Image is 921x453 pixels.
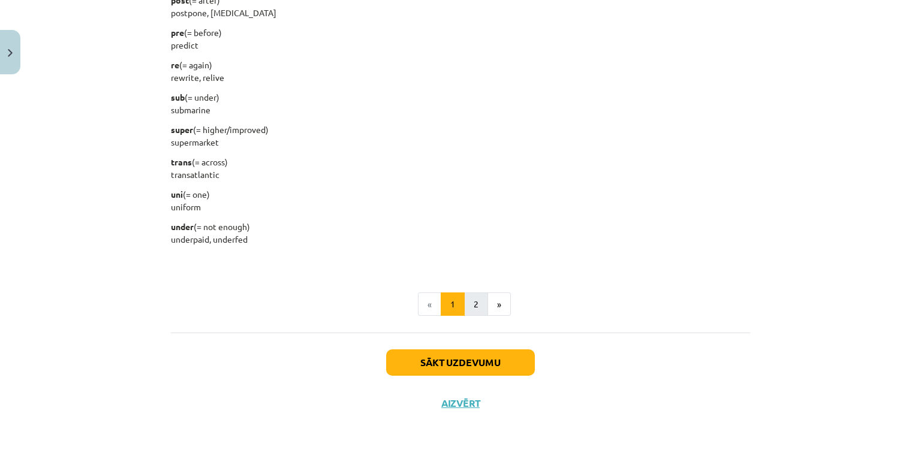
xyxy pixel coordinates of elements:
[171,221,750,246] p: (= not enough) underpaid, underfed
[171,188,750,213] p: (= one) uniform
[171,156,750,181] p: (= across) transatlantic
[464,292,488,316] button: 2
[171,91,750,116] p: (= under) submarine
[171,123,750,149] p: (= higher/improved) supermarket
[441,292,465,316] button: 1
[171,292,750,316] nav: Page navigation example
[386,349,535,376] button: Sākt uzdevumu
[171,92,185,102] b: sub
[8,49,13,57] img: icon-close-lesson-0947bae3869378f0d4975bcd49f059093ad1ed9edebbc8119c70593378902aed.svg
[171,59,750,84] p: (= again) rewrite, relive
[171,59,179,70] b: re
[171,221,194,232] b: under
[171,156,192,167] b: trans
[171,26,750,52] p: (= before) predict
[487,292,511,316] button: »
[438,397,483,409] button: Aizvērt
[171,189,183,200] b: uni
[171,27,184,38] b: pre
[171,124,193,135] b: super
